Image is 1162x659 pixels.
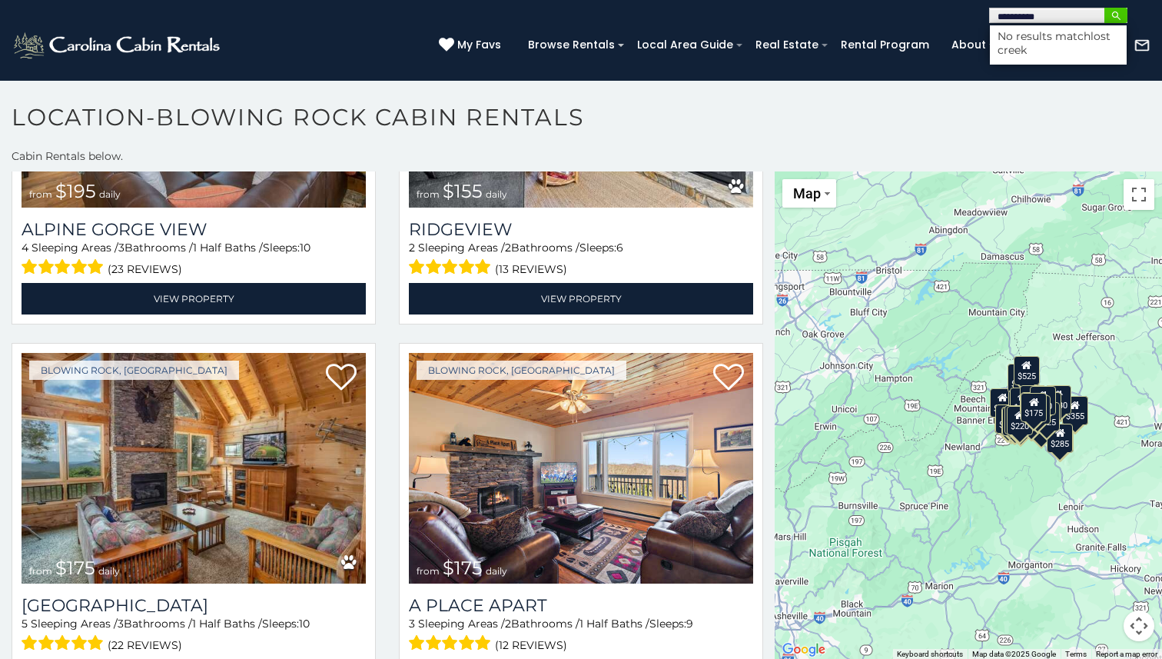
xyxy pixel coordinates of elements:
span: Map [793,185,821,201]
div: $930 [1045,385,1071,414]
div: Sleeping Areas / Bathrooms / Sleeps: [22,240,366,279]
a: View Property [409,283,753,315]
button: Map camera controls [1124,611,1154,641]
span: 2 [409,241,415,255]
span: daily [486,188,507,200]
a: A Place Apart [409,595,753,616]
span: from [417,188,440,200]
a: My Favs [439,37,505,54]
span: from [417,565,440,577]
div: $325 [1034,401,1060,431]
div: $200 [1028,410,1054,439]
a: View Property [22,283,366,315]
span: $155 [443,180,483,202]
div: $175 [1021,392,1047,421]
span: 5 [22,617,28,631]
span: 2 [505,241,511,255]
span: 1 Half Baths / [579,617,649,631]
span: 1 Half Baths / [193,241,263,255]
img: A Place Apart [409,353,753,584]
span: 6 [616,241,623,255]
div: $355 [1062,396,1088,425]
a: A Place Apart from $175 daily [409,353,753,584]
span: $175 [443,557,483,579]
img: mail-regular-white.png [1134,37,1150,54]
div: $320 [1008,363,1034,392]
span: $175 [55,557,95,579]
div: $195 [1002,407,1028,436]
a: Real Estate [748,33,826,57]
span: My Favs [457,37,501,53]
a: Report a map error [1096,650,1157,658]
button: Change map style [782,179,836,208]
a: [GEOGRAPHIC_DATA] [22,595,366,616]
span: $195 [55,180,96,202]
div: $525 [1014,355,1040,384]
li: No results match [990,29,1127,57]
a: Terms (opens in new tab) [1065,650,1087,658]
div: Sleeping Areas / Bathrooms / Sleeps: [22,616,366,655]
div: $275 [1008,408,1034,438]
span: 1 Half Baths / [192,617,262,631]
div: $285 [1047,423,1073,452]
img: White-1-2.png [12,30,224,61]
a: Blowing Rock, [GEOGRAPHIC_DATA] [29,361,239,380]
div: $260 [1020,385,1046,414]
span: 10 [299,617,310,631]
span: (22 reviews) [108,635,182,655]
a: Rental Program [833,33,937,57]
span: from [29,565,52,577]
span: 9 [686,617,693,631]
a: Browse Rentals [520,33,622,57]
span: Map data ©2025 Google [972,650,1056,658]
a: Add to favorites [326,362,357,394]
div: $155 [1024,395,1051,424]
div: $220 [1007,405,1033,434]
span: 4 [22,241,28,255]
span: 10 [300,241,310,255]
span: 2 [505,617,511,631]
a: Local Area Guide [629,33,741,57]
h3: Blue Ridge View [22,595,366,616]
a: About [944,33,994,57]
div: $410 [995,404,1021,433]
div: $400 [990,388,1016,418]
div: $190 [1030,385,1056,414]
span: 3 [118,241,124,255]
span: (13 reviews) [495,259,567,279]
a: Ridgeview [409,219,753,240]
span: (23 reviews) [108,259,182,279]
button: Toggle fullscreen view [1124,179,1154,210]
span: daily [99,188,121,200]
a: Blowing Rock, [GEOGRAPHIC_DATA] [417,361,626,380]
span: daily [98,565,120,577]
span: 3 [409,617,415,631]
img: Blue Ridge View [22,353,366,584]
span: daily [486,565,507,577]
span: (12 reviews) [495,635,567,655]
a: Alpine Gorge View [22,219,366,240]
div: $165 [1004,404,1031,434]
div: $675 [1010,388,1036,417]
div: Sleeping Areas / Bathrooms / Sleeps: [409,616,753,655]
div: Sleeping Areas / Bathrooms / Sleeps: [409,240,753,279]
span: 3 [118,617,124,631]
a: Add to favorites [713,362,744,394]
span: lost creek [998,29,1111,57]
a: Blue Ridge View from $175 daily [22,353,366,584]
span: from [29,188,52,200]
